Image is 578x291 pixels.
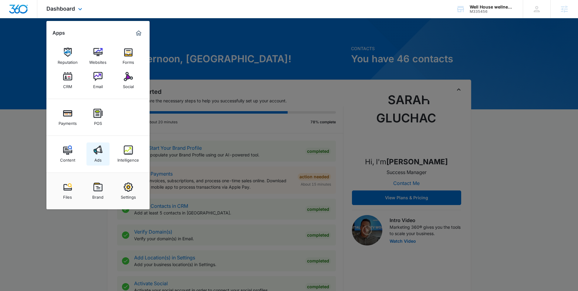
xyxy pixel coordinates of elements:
[86,180,110,203] a: Brand
[89,57,106,65] div: Websites
[56,69,79,92] a: CRM
[16,16,67,21] div: Domain: [DOMAIN_NAME]
[17,10,30,15] div: v 4.0.25
[123,81,134,89] div: Social
[86,45,110,68] a: Websites
[46,5,75,12] span: Dashboard
[63,81,72,89] div: CRM
[86,69,110,92] a: Email
[16,35,21,40] img: tab_domain_overview_orange.svg
[134,28,144,38] a: Marketing 360® Dashboard
[92,192,103,200] div: Brand
[86,142,110,166] a: Ads
[60,35,65,40] img: tab_keywords_by_traffic_grey.svg
[117,180,140,203] a: Settings
[56,180,79,203] a: Files
[123,57,134,65] div: Forms
[10,16,15,21] img: website_grey.svg
[23,36,54,40] div: Domain Overview
[117,69,140,92] a: Social
[117,45,140,68] a: Forms
[117,142,140,166] a: Intelligence
[94,155,102,163] div: Ads
[121,192,136,200] div: Settings
[58,57,78,65] div: Reputation
[56,45,79,68] a: Reputation
[59,118,77,126] div: Payments
[56,142,79,166] a: Content
[117,155,139,163] div: Intelligence
[63,192,72,200] div: Files
[10,10,15,15] img: logo_orange.svg
[56,106,79,129] a: Payments
[67,36,102,40] div: Keywords by Traffic
[86,106,110,129] a: POS
[52,30,65,36] h2: Apps
[60,155,75,163] div: Content
[470,9,514,14] div: account id
[470,5,514,9] div: account name
[93,81,103,89] div: Email
[94,118,102,126] div: POS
